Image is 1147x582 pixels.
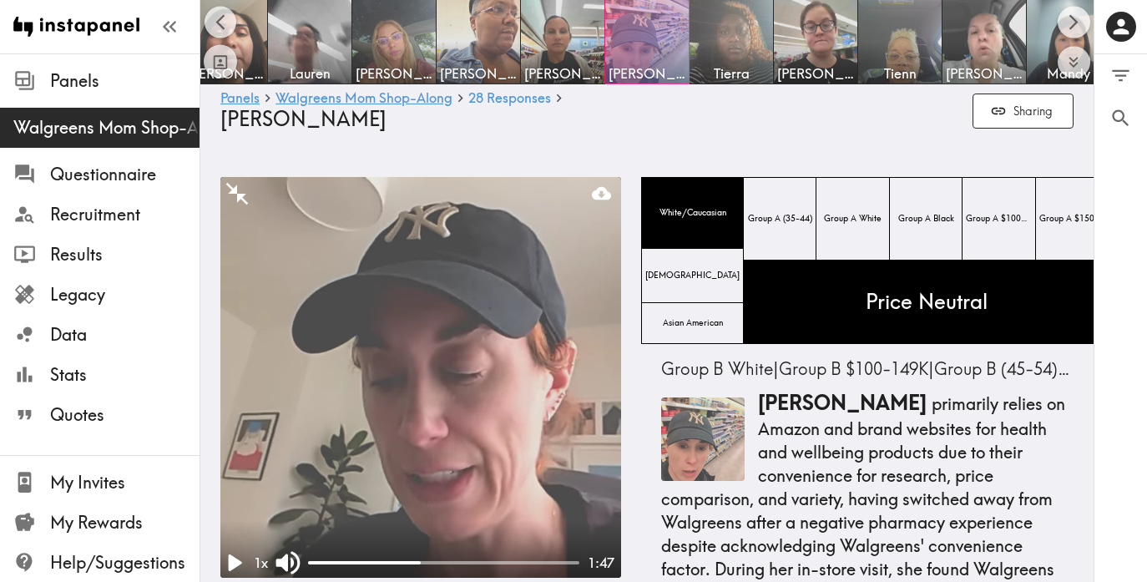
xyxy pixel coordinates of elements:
span: [PERSON_NAME] [440,64,517,83]
span: [PERSON_NAME] [946,64,1023,83]
span: Group B White [661,358,773,379]
span: Stats [50,363,200,387]
span: Search [1109,107,1132,129]
div: 1 x [247,550,275,575]
span: [PERSON_NAME] [758,390,927,415]
span: [PERSON_NAME] [356,64,432,83]
span: | [934,358,1070,379]
div: 1:47 [579,554,621,572]
span: [PERSON_NAME] [220,106,387,131]
span: My Rewards [50,511,200,534]
button: Sharing [973,94,1074,129]
span: [PERSON_NAME] [609,64,685,83]
span: Group A $150-199K [1036,210,1108,228]
span: Tierra [693,64,770,83]
a: Panels [220,91,260,107]
button: Play [218,547,250,579]
span: Group A White [821,210,885,228]
img: Thumbnail [661,397,745,481]
button: Scroll right [1058,6,1090,38]
span: [PERSON_NAME] [777,64,854,83]
span: Asian American [659,314,726,332]
span: Results [50,243,200,266]
span: Group B (45-54) [934,358,1070,379]
span: Tienn [862,64,938,83]
span: My Invites [50,471,200,494]
button: Expand to show all items [1058,46,1090,78]
span: 48 [1064,358,1082,379]
span: Group A (35-44) [745,210,816,228]
span: Legacy [50,283,200,306]
span: Quotes [50,403,200,427]
span: Recruitment [50,203,200,226]
button: Search [1094,97,1147,139]
button: Minimize [224,180,250,207]
span: Group B $100-149K [779,358,928,379]
button: Filter Responses [1094,54,1147,97]
span: Group A Black [895,210,958,228]
span: Walgreens Mom Shop-Along [13,116,200,139]
span: Filter Responses [1109,64,1132,87]
span: [PERSON_NAME] [524,64,601,83]
span: White/Caucasian [656,204,730,222]
span: [DEMOGRAPHIC_DATA] [642,266,743,285]
button: Scroll left [205,6,237,38]
span: | [779,358,934,379]
span: Mandy [1030,64,1107,83]
a: 28 Responses [468,91,551,107]
span: 28 Responses [468,91,551,104]
button: Toggle between responses and questions [204,45,237,78]
span: Questionnaire [50,163,200,186]
button: Mute [272,547,304,579]
span: Data [50,323,200,347]
span: Panels [50,69,200,93]
span: Lauren [271,64,348,83]
span: | [661,358,779,379]
figure: MinimizePlay1xMute1:47 [220,177,621,578]
span: Price Neutral [862,284,991,319]
span: Help/Suggestions [50,551,200,574]
span: Group A $100-149K [963,210,1034,228]
a: Walgreens Mom Shop-Along [275,91,452,107]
